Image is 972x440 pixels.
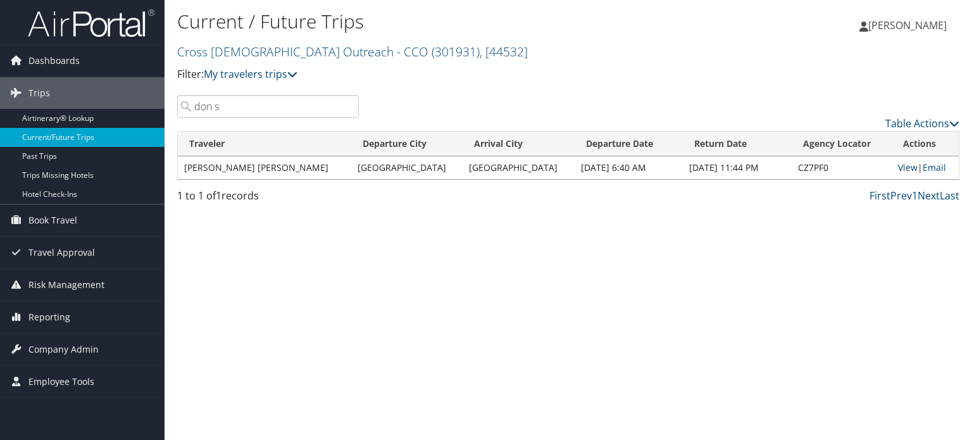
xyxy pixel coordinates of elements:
[463,132,575,156] th: Arrival City: activate to sort column ascending
[28,8,154,38] img: airportal-logo.png
[683,132,792,156] th: Return Date: activate to sort column ascending
[868,18,947,32] span: [PERSON_NAME]
[890,189,912,203] a: Prev
[177,43,528,60] a: Cross [DEMOGRAPHIC_DATA] Outreach - CCO
[28,366,94,398] span: Employee Tools
[885,116,959,130] a: Table Actions
[204,67,297,81] a: My travelers trips
[28,45,80,77] span: Dashboards
[177,95,359,118] input: Search Traveler or Arrival City
[216,189,221,203] span: 1
[923,161,946,173] a: Email
[792,132,892,156] th: Agency Locator: activate to sort column ascending
[177,8,699,35] h1: Current / Future Trips
[792,156,892,179] td: CZ7PF0
[351,132,463,156] th: Departure City: activate to sort column ascending
[178,132,351,156] th: Traveler: activate to sort column ascending
[683,156,792,179] td: [DATE] 11:44 PM
[28,77,50,109] span: Trips
[28,204,77,236] span: Book Travel
[575,132,683,156] th: Departure Date: activate to sort column descending
[575,156,683,179] td: [DATE] 6:40 AM
[177,66,699,83] p: Filter:
[859,6,959,44] a: [PERSON_NAME]
[869,189,890,203] a: First
[892,156,959,179] td: |
[177,188,359,210] div: 1 to 1 of records
[28,301,70,333] span: Reporting
[351,156,463,179] td: [GEOGRAPHIC_DATA]
[898,161,918,173] a: View
[28,269,104,301] span: Risk Management
[28,334,99,365] span: Company Admin
[892,132,959,156] th: Actions
[940,189,959,203] a: Last
[918,189,940,203] a: Next
[178,156,351,179] td: [PERSON_NAME] [PERSON_NAME]
[463,156,575,179] td: [GEOGRAPHIC_DATA]
[28,237,95,268] span: Travel Approval
[912,189,918,203] a: 1
[480,43,528,60] span: , [ 44532 ]
[432,43,480,60] span: ( 301931 )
